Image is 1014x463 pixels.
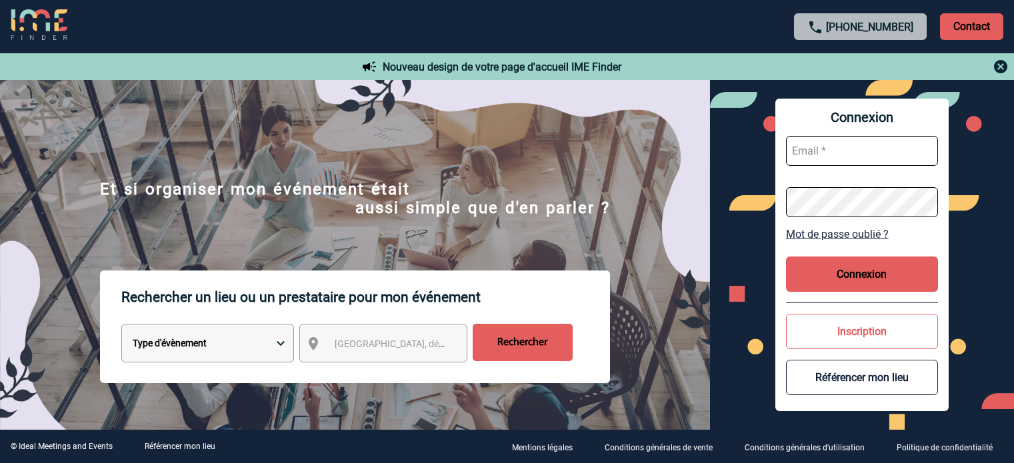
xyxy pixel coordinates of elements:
[734,440,886,453] a: Conditions générales d'utilisation
[886,440,1014,453] a: Politique de confidentialité
[501,440,594,453] a: Mentions légales
[335,338,520,349] span: [GEOGRAPHIC_DATA], département, région...
[786,228,938,240] a: Mot de passe oublié ?
[605,443,713,452] p: Conditions générales de vente
[897,443,993,452] p: Politique de confidentialité
[745,443,865,452] p: Conditions générales d'utilisation
[786,256,938,292] button: Connexion
[786,136,938,166] input: Email *
[594,440,734,453] a: Conditions générales de vente
[940,13,1003,40] p: Contact
[11,442,113,451] div: © Ideal Meetings and Events
[786,314,938,349] button: Inscription
[121,270,610,324] p: Rechercher un lieu ou un prestataire pour mon événement
[826,21,913,33] a: [PHONE_NUMBER]
[473,324,573,361] input: Rechercher
[512,443,573,452] p: Mentions légales
[786,360,938,395] button: Référencer mon lieu
[145,442,215,451] a: Référencer mon lieu
[807,19,823,35] img: call-24-px.png
[786,109,938,125] span: Connexion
